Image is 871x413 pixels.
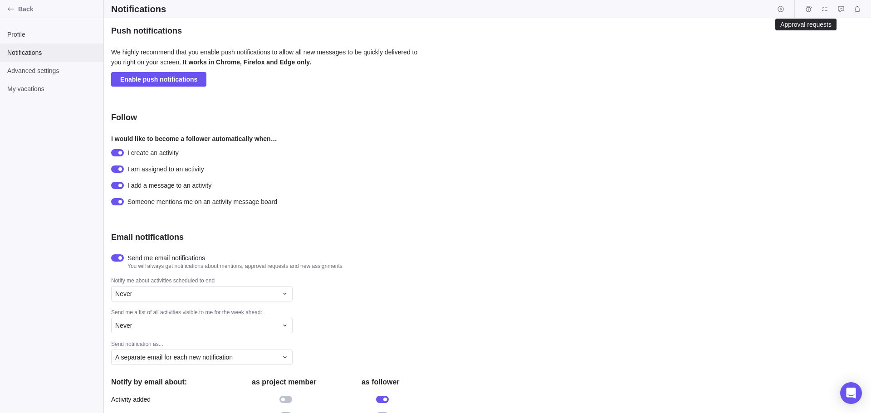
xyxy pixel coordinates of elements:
[111,134,429,148] p: I would like to become a follower automatically when…
[120,74,197,85] span: Enable push notifications
[111,340,429,350] div: Send notification as...
[818,7,831,14] a: My assignments
[111,395,236,404] span: Activity added
[7,66,96,75] span: Advanced settings
[111,232,184,243] h3: Email notifications
[111,72,206,87] span: Enable push notifications
[127,181,211,190] span: I add a message to an activity
[7,30,96,39] span: Profile
[111,3,166,15] h2: Notifications
[127,148,179,157] span: I create an activity
[802,7,815,14] a: Time logs
[332,377,429,388] h4: as follower
[111,277,429,286] div: Notify me about activities scheduled to end
[802,3,815,15] span: Time logs
[774,3,787,15] span: Start timer
[127,197,277,206] span: Someone mentions me on an activity message board
[818,3,831,15] span: My assignments
[7,48,96,57] span: Notifications
[111,47,429,72] p: We highly recommend that you enable push notifications to allow all new messages to be quickly de...
[851,7,864,14] a: Notifications
[183,58,311,66] strong: It works in Chrome, Firefox and Edge only.
[780,21,832,28] div: Approval requests
[236,377,332,388] h4: as project member
[115,353,233,362] span: A separate email for each new notification
[111,377,236,388] h4: Notify by email about:
[127,253,343,262] span: Send me email notifications
[835,7,847,14] a: Approval requests
[115,289,132,298] span: Never
[7,84,96,93] span: My vacations
[111,25,182,36] h3: Push notifications
[115,321,132,330] span: Never
[840,382,862,404] div: Open Intercom Messenger
[127,165,204,174] span: I am assigned to an activity
[18,5,100,14] span: Back
[851,3,864,15] span: Notifications
[111,309,429,318] div: Send me a list of all activities visible to me for the week ahead:
[127,262,343,270] span: You will always get notifications about mentions, approval requests and new assignments
[835,3,847,15] span: Approval requests
[111,112,137,123] h3: Follow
